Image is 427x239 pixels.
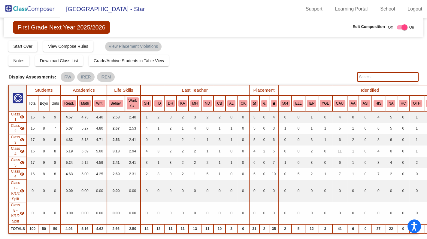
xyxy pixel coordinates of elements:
td: 0 [397,111,409,123]
td: Jennifer Palmer - C-1 [9,111,27,123]
td: 16 [27,168,38,180]
td: 2 [177,157,189,168]
button: Writ. [94,100,105,107]
td: 0.00 [125,180,140,202]
input: Search... [357,72,419,82]
td: 1 [409,111,424,123]
button: Grade/Archive Students in Table View [89,55,169,66]
td: 0 [226,111,237,123]
button: SH [142,100,151,107]
td: 8 [38,123,50,134]
th: Young for grade level [318,96,332,111]
span: First Grade Next Year 2025/2026 [13,21,110,34]
td: 0 [27,180,38,202]
td: 1 [318,134,332,146]
td: 2.41 [107,157,125,168]
span: Start Over [13,44,32,49]
td: 4 [189,123,201,134]
td: 6 [385,134,397,146]
td: 4.40 [92,111,107,123]
th: Girls [50,96,61,111]
td: 2 [177,146,189,157]
td: 1 [409,146,424,157]
td: 5.00 [77,168,92,180]
button: AA [349,100,357,107]
td: 1 [279,157,292,168]
td: Emily Kammers - C-2 [9,146,27,157]
td: 0 [359,168,372,180]
td: 0 [318,157,332,168]
td: 3 [141,157,153,168]
td: 15 [27,123,38,134]
td: 2 [305,146,318,157]
button: MH [190,100,199,107]
td: 16 [27,146,38,157]
a: Logout [403,4,427,14]
mat-icon: visibility [20,149,25,154]
span: On [409,25,414,30]
th: Denise Hack [164,96,177,111]
td: 2.69 [107,168,125,180]
td: Ceria Blue - C-3 [9,168,27,180]
td: 0 [259,168,269,180]
td: 0 [226,168,237,180]
td: 2 [259,146,269,157]
mat-icon: visibility [20,137,25,142]
th: Life Skills [107,85,140,96]
td: 4 [164,134,177,146]
span: Off [388,25,393,30]
span: Class 1 [11,112,20,122]
td: 0 [279,146,292,157]
td: 5.24 [61,157,77,168]
td: 0 [409,168,424,180]
span: Download Class List [40,58,78,63]
td: 0 [237,134,249,146]
td: 8 [50,146,61,157]
td: 5.69 [77,146,92,157]
td: 0.00 [77,180,92,202]
td: 4.71 [92,134,107,146]
span: Grade/Archive Students in Table View [94,58,164,63]
td: 0 [292,111,305,123]
th: Keep with teacher [269,96,279,111]
td: 5 [249,168,259,180]
td: 0 [237,123,249,134]
td: 3.13 [107,146,125,157]
td: 5 [385,123,397,134]
th: Keep with students [259,96,269,111]
td: 0 [279,168,292,180]
td: 0 [226,146,237,157]
td: Nicole Pearce - C-1 [9,123,27,134]
td: 0 [259,157,269,168]
th: Katie Ault [177,96,189,111]
td: 3 [164,157,177,168]
td: 8 [38,168,50,180]
th: Angie Lay [226,96,237,111]
td: Baelie Meese - C-3 [9,157,27,168]
button: OTH [411,100,422,107]
td: 4 [372,111,385,123]
td: 7 [269,157,279,168]
td: 1 [347,146,359,157]
td: 2 [141,168,153,180]
th: Noemi Delgado [201,96,213,111]
td: 4 [249,146,259,157]
td: 9 [38,157,50,168]
td: 0 [259,111,269,123]
td: 2.53 [125,123,140,134]
td: 0 [397,168,409,180]
td: 0 [237,146,249,157]
td: 5.27 [77,123,92,134]
a: Learning Portal [330,4,373,14]
td: 1 [226,134,237,146]
td: 0 [292,123,305,134]
span: Class 4 [11,146,20,157]
td: 0 [164,168,177,180]
td: 2 [164,146,177,157]
td: 0.00 [61,180,77,202]
td: 0 [359,123,372,134]
td: 0 [189,180,201,202]
td: 2 [153,111,165,123]
td: 0 [359,134,372,146]
td: 2 [409,157,424,168]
